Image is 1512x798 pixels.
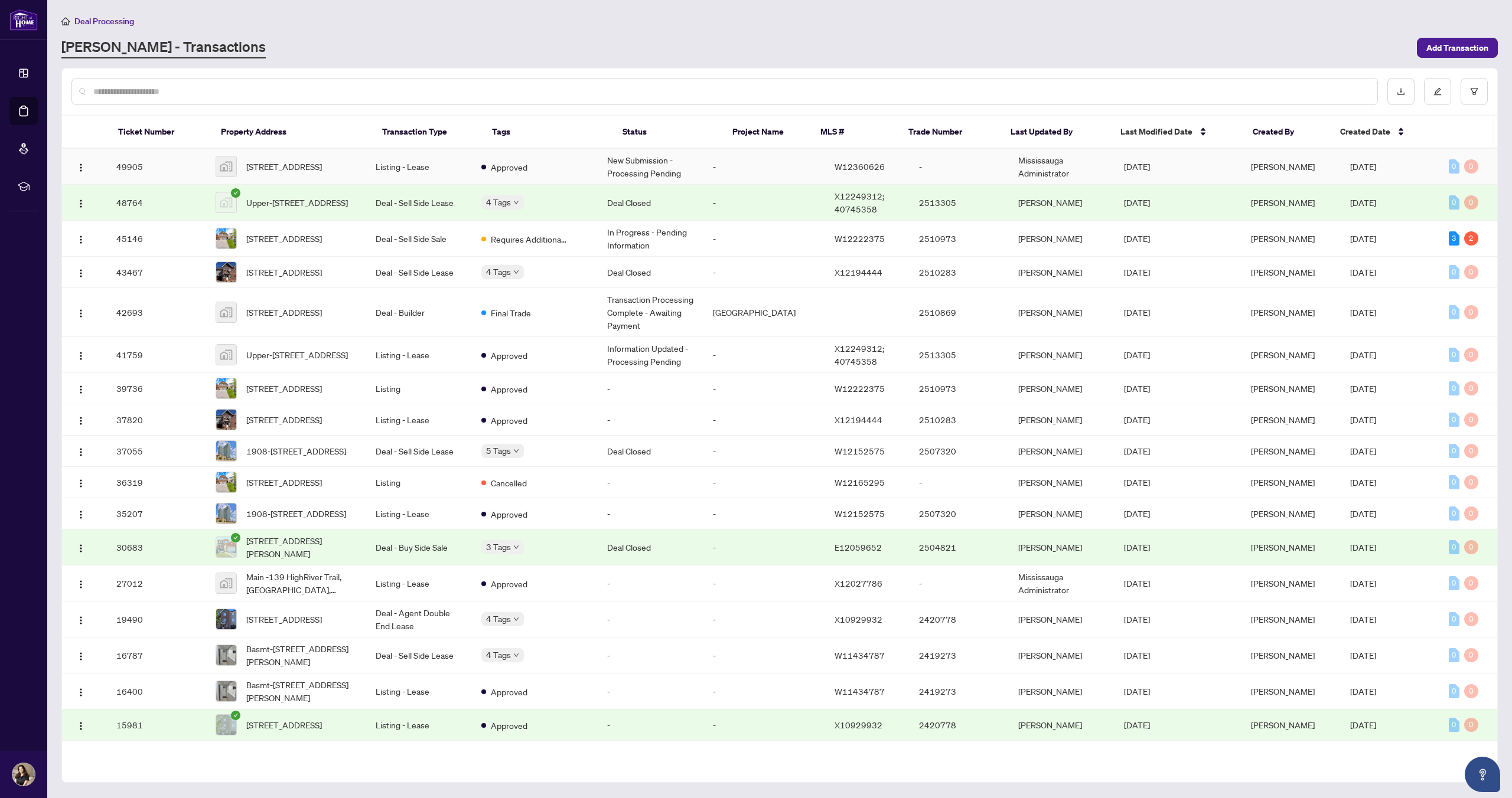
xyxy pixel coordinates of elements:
div: 0 [1464,381,1478,395]
img: thumbnail-img [216,645,236,665]
td: - [703,221,825,257]
span: check-circle [231,533,240,542]
td: 2513305 [910,337,1008,373]
span: [DATE] [1350,197,1376,208]
span: [STREET_ADDRESS] [246,306,322,319]
span: down [513,616,519,622]
td: - [703,373,825,404]
td: Listing - Lease [366,565,472,601]
div: 0 [1449,506,1459,521]
span: [DATE] [1350,307,1376,318]
span: down [513,448,519,454]
span: W11434787 [835,686,885,696]
td: - [910,149,1008,185]
td: [PERSON_NAME] [1009,498,1115,529]
div: 0 [1449,612,1459,626]
img: thumbnail-img [216,228,236,248]
img: thumbnail-img [216,262,236,282]
img: Logo [76,616,86,625]
div: 2 [1464,231,1478,246]
td: - [703,185,825,221]
div: 0 [1449,444,1459,458]
span: [PERSON_NAME] [1251,307,1315,318]
span: 1908-[STREET_ADDRESS] [246,444,346,457]
span: Upper-[STREET_ADDRESS] [246,196,348,209]
td: [GEOGRAPHIC_DATA] [703,288,825,337]
td: [PERSON_NAME] [1009,529,1115,565]
span: [DATE] [1124,542,1150,552]
img: thumbnail-img [216,192,236,212]
td: Listing - Lease [366,498,472,529]
th: Created By [1243,116,1331,149]
img: Logo [76,721,86,731]
td: 49905 [107,149,206,185]
td: 43467 [107,257,206,288]
td: Deal - Sell Side Lease [366,185,472,221]
td: [PERSON_NAME] [1009,601,1115,637]
span: [PERSON_NAME] [1251,542,1315,552]
td: - [703,436,825,467]
span: [DATE] [1124,414,1150,425]
td: - [598,467,703,498]
div: 0 [1464,576,1478,590]
span: [DATE] [1350,477,1376,488]
td: - [703,257,825,288]
span: W12165295 [835,477,885,488]
span: [DATE] [1124,614,1150,624]
td: Deal - Sell Side Sale [366,221,472,257]
span: [DATE] [1350,614,1376,624]
td: 48764 [107,185,206,221]
span: X10929932 [835,614,882,624]
td: 2420778 [910,601,1008,637]
span: Upper-[STREET_ADDRESS] [246,348,348,361]
th: Last Modified Date [1111,116,1243,149]
td: Transaction Processing Complete - Awaiting Payment [598,288,703,337]
td: - [703,337,825,373]
div: 0 [1464,648,1478,662]
span: [DATE] [1124,349,1150,360]
img: Logo [76,510,86,519]
button: Logo [71,193,90,212]
img: thumbnail-img [216,156,236,176]
td: 41759 [107,337,206,373]
span: Cancelled [491,476,527,489]
button: Logo [71,441,90,460]
img: Logo [76,652,86,661]
span: 1908-[STREET_ADDRESS] [246,507,346,520]
span: check-circle [231,188,240,198]
img: thumbnail-img [216,472,236,492]
th: Created Date [1331,116,1433,149]
td: Listing - Lease [366,149,472,185]
span: edit [1433,87,1442,96]
button: Logo [71,263,90,282]
button: Logo [71,303,90,322]
td: - [910,565,1008,601]
span: X12249312; 40745358 [835,191,884,214]
div: 0 [1449,265,1459,279]
span: [DATE] [1350,267,1376,277]
td: Listing - Lease [366,337,472,373]
td: Deal Closed [598,185,703,221]
td: - [598,601,703,637]
td: - [703,467,825,498]
span: W12152575 [835,508,885,519]
td: Deal Closed [598,257,703,288]
img: Profile Icon [12,763,35,786]
td: 42693 [107,288,206,337]
td: 2510973 [910,373,1008,404]
span: Created Date [1340,125,1390,138]
div: 0 [1464,195,1478,210]
button: Logo [71,157,90,176]
td: 2510973 [910,221,1008,257]
td: - [598,498,703,529]
span: [DATE] [1350,650,1376,660]
div: 0 [1449,348,1459,362]
span: [DATE] [1124,307,1150,318]
span: [DATE] [1124,446,1150,456]
td: 2504821 [910,529,1008,565]
img: Logo [76,235,86,244]
div: 0 [1464,413,1478,427]
td: 35207 [107,498,206,529]
button: Logo [71,574,90,593]
td: New Submission - Processing Pending [598,149,703,185]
